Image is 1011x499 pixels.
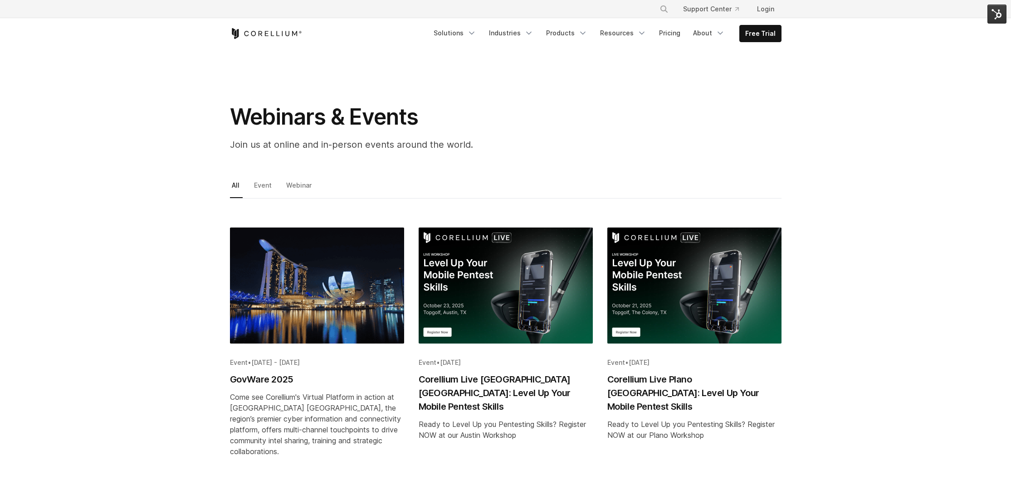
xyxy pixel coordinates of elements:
[676,1,746,17] a: Support Center
[440,359,461,366] span: [DATE]
[688,25,730,41] a: About
[230,373,404,386] h2: GovWare 2025
[251,359,300,366] span: [DATE] - [DATE]
[607,358,781,367] div: •
[987,5,1006,24] img: HubSpot Tools Menu Toggle
[750,1,781,17] a: Login
[252,179,275,198] a: Event
[419,228,593,344] img: Corellium Live Austin TX: Level Up Your Mobile Pentest Skills
[607,228,781,486] a: Blog post summary: Corellium Live Plano TX: Level Up Your Mobile Pentest Skills
[230,392,404,457] div: Come see Corellium's Virtual Platform in action at [GEOGRAPHIC_DATA] [GEOGRAPHIC_DATA], the regio...
[230,228,404,344] img: GovWare 2025
[419,358,593,367] div: •
[230,179,243,198] a: All
[230,138,593,151] p: Join us at online and in-person events around the world.
[419,373,593,413] h2: Corellium Live [GEOGRAPHIC_DATA] [GEOGRAPHIC_DATA]: Level Up Your Mobile Pentest Skills
[419,419,593,441] div: Ready to Level Up you Pentesting Skills? Register NOW at our Austin Workshop
[629,359,650,366] span: [DATE]
[428,25,781,42] div: Navigation Menu
[230,359,248,366] span: Event
[607,228,781,344] img: Corellium Live Plano TX: Level Up Your Mobile Pentest Skills
[230,358,404,367] div: •
[595,25,652,41] a: Resources
[654,25,686,41] a: Pricing
[607,373,781,413] h2: Corellium Live Plano [GEOGRAPHIC_DATA]: Level Up Your Mobile Pentest Skills
[484,25,539,41] a: Industries
[656,1,672,17] button: Search
[607,419,781,441] div: Ready to Level Up you Pentesting Skills? Register NOW at our Plano Workshop
[607,359,625,366] span: Event
[541,25,593,41] a: Products
[419,228,593,486] a: Blog post summary: Corellium Live Austin TX: Level Up Your Mobile Pentest Skills
[428,25,482,41] a: Solutions
[419,359,436,366] span: Event
[230,228,404,486] a: Blog post summary: GovWare 2025
[230,28,302,39] a: Corellium Home
[230,103,593,131] h1: Webinars & Events
[649,1,781,17] div: Navigation Menu
[284,179,315,198] a: Webinar
[740,25,781,42] a: Free Trial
